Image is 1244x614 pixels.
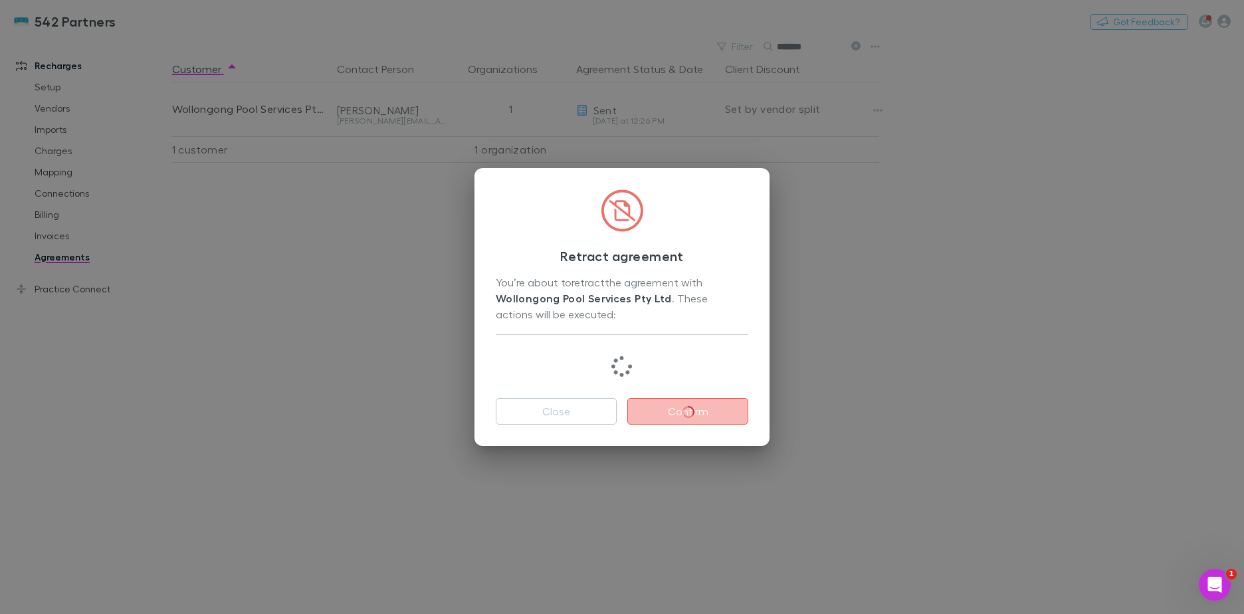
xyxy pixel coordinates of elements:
span: 1 [1226,569,1237,579]
div: You’re about to retract the agreement with . These actions will be executed: [496,274,748,324]
button: Confirm [627,398,748,425]
strong: Wollongong Pool Services Pty Ltd [496,292,672,305]
h3: Retract agreement [496,248,748,264]
iframe: Intercom live chat [1199,569,1231,601]
button: Close [496,398,617,425]
img: CircledFileSlash.svg [601,189,643,232]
